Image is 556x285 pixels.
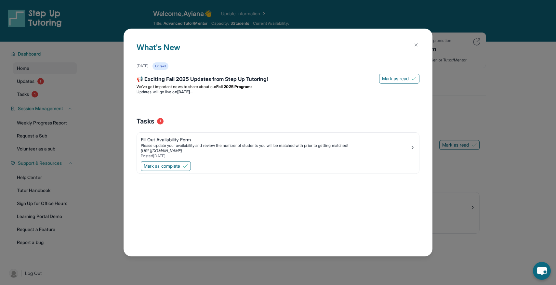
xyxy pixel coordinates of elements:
[137,117,154,126] span: Tasks
[183,163,188,169] img: Mark as complete
[141,143,410,148] div: Please update your availability and review the number of students you will be matched with prior ...
[157,118,164,124] span: 1
[137,42,419,62] h1: What's New
[141,148,182,153] a: [URL][DOMAIN_NAME]
[137,75,419,84] div: 📢 Exciting Fall 2025 Updates from Step Up Tutoring!
[141,153,410,159] div: Posted [DATE]
[144,163,180,169] span: Mark as complete
[137,133,419,160] a: Fill Out Availability FormPlease update your availability and review the number of students you w...
[379,74,419,84] button: Mark as read
[382,75,409,82] span: Mark as read
[216,84,252,89] strong: Fall 2025 Program:
[141,161,191,171] button: Mark as complete
[137,89,419,95] li: Updates will go live on
[141,136,410,143] div: Fill Out Availability Form
[137,63,149,69] div: [DATE]
[152,62,168,70] div: Unread
[533,262,551,280] button: chat-button
[137,84,216,89] span: We’ve got important news to share about our
[411,76,417,81] img: Mark as read
[414,42,419,47] img: Close Icon
[177,89,192,94] strong: [DATE]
